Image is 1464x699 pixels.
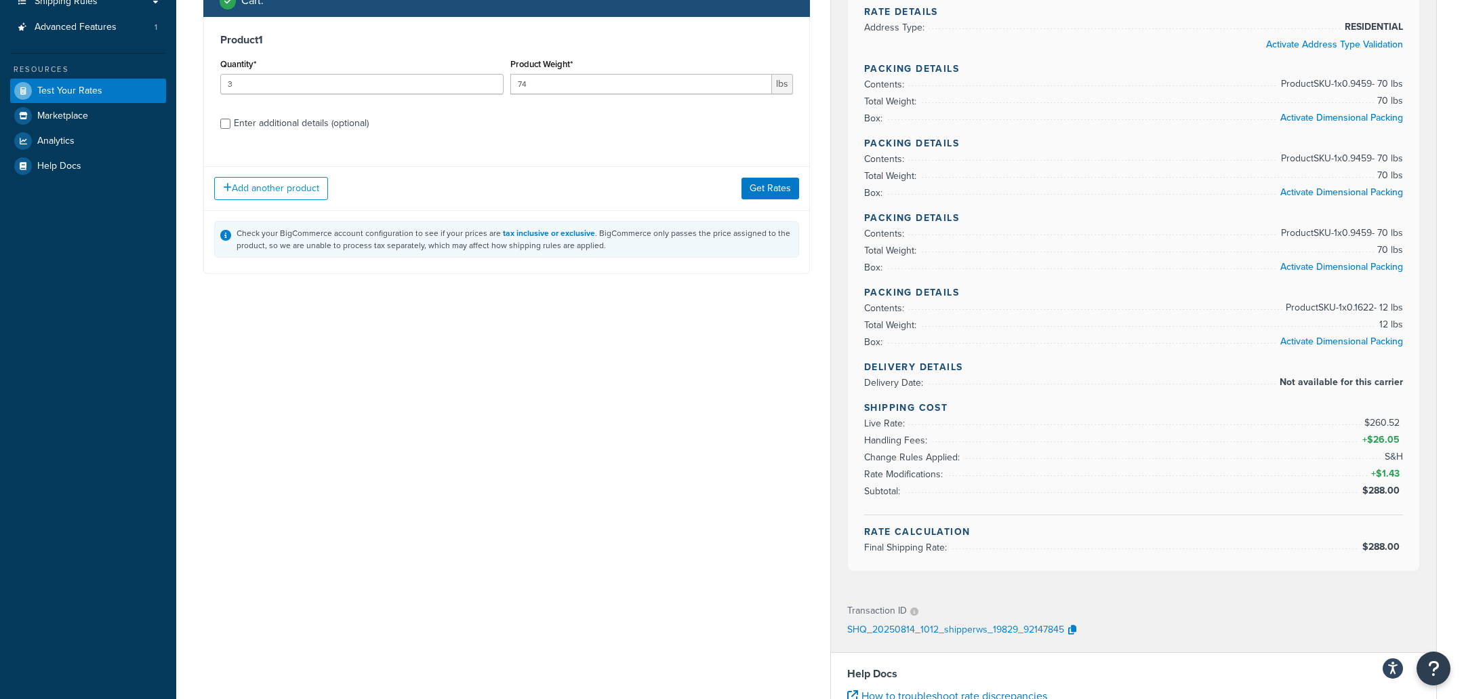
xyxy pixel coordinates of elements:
[1278,76,1403,92] span: Product SKU-1 x 0.9459 - 70 lbs
[37,111,88,122] span: Marketplace
[503,227,595,239] a: tax inclusive or exclusive
[1278,225,1403,241] span: Product SKU-1 x 0.9459 - 70 lbs
[234,114,369,133] div: Enter additional details (optional)
[1276,374,1403,391] span: Not available for this carrier
[1417,652,1450,685] button: Open Resource Center
[864,484,903,498] span: Subtotal:
[864,318,920,332] span: Total Weight:
[1381,449,1403,465] span: S&H
[10,15,166,40] li: Advanced Features
[864,62,1403,76] h4: Packing Details
[864,94,920,108] span: Total Weight:
[847,666,1420,682] h4: Help Docs
[1374,167,1403,184] span: 70 lbs
[1362,483,1403,498] span: $288.00
[864,416,908,431] span: Live Rate:
[220,74,504,94] input: 0.0
[864,226,908,241] span: Contents:
[10,129,166,153] a: Analytics
[1374,93,1403,109] span: 70 lbs
[864,186,886,200] span: Box:
[1368,466,1403,482] span: +
[10,15,166,40] a: Advanced Features1
[1341,19,1403,35] span: RESIDENTIAL
[864,20,928,35] span: Address Type:
[847,620,1064,641] p: SHQ_20250814_1012_shipperws_19829_92147845
[220,119,230,129] input: Enter additional details (optional)
[864,5,1403,19] h4: Rate Details
[864,136,1403,151] h4: Packing Details
[864,243,920,258] span: Total Weight:
[220,33,793,47] h3: Product 1
[155,22,157,33] span: 1
[10,104,166,128] a: Marketplace
[864,169,920,183] span: Total Weight:
[214,177,328,200] button: Add another product
[37,161,81,172] span: Help Docs
[1367,433,1403,447] span: $26.05
[10,154,166,178] a: Help Docs
[864,450,963,464] span: Change Rules Applied:
[864,77,908,92] span: Contents:
[864,111,886,125] span: Box:
[10,64,166,75] div: Resources
[864,301,908,315] span: Contents:
[37,136,75,147] span: Analytics
[847,601,907,620] p: Transaction ID
[864,433,931,447] span: Handling Fees:
[1376,317,1403,333] span: 12 lbs
[1266,37,1403,52] a: Activate Address Type Validation
[1280,111,1403,125] a: Activate Dimensional Packing
[772,74,793,94] span: lbs
[510,59,573,69] label: Product Weight*
[1282,300,1403,316] span: Product SKU-1 x 0.1622 - 12 lbs
[1362,540,1403,554] span: $288.00
[1374,242,1403,258] span: 70 lbs
[1364,416,1403,430] span: $260.52
[220,59,256,69] label: Quantity*
[510,74,773,94] input: 0.00
[864,335,886,349] span: Box:
[864,152,908,166] span: Contents:
[10,79,166,103] a: Test Your Rates
[864,525,1403,539] h4: Rate Calculation
[37,85,102,97] span: Test Your Rates
[1360,432,1403,448] span: +
[864,211,1403,225] h4: Packing Details
[741,178,799,199] button: Get Rates
[1376,466,1403,481] span: $1.43
[1280,334,1403,348] a: Activate Dimensional Packing
[1278,151,1403,167] span: Product SKU-1 x 0.9459 - 70 lbs
[864,260,886,275] span: Box:
[864,401,1403,415] h4: Shipping Cost
[864,467,946,481] span: Rate Modifications:
[237,227,793,252] div: Check your BigCommerce account configuration to see if your prices are . BigCommerce only passes ...
[1280,185,1403,199] a: Activate Dimensional Packing
[864,376,927,390] span: Delivery Date:
[864,360,1403,374] h4: Delivery Details
[864,285,1403,300] h4: Packing Details
[864,540,950,555] span: Final Shipping Rate:
[1280,260,1403,274] a: Activate Dimensional Packing
[35,22,117,33] span: Advanced Features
